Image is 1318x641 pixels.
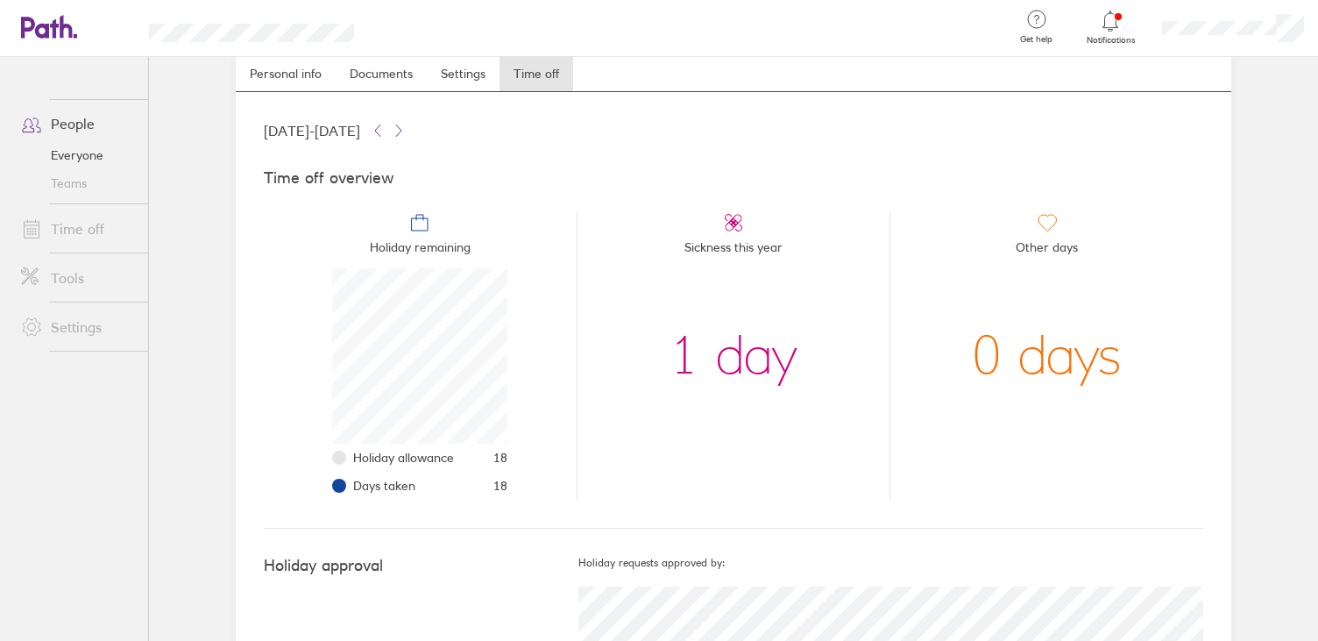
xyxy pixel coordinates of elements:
span: Notifications [1082,35,1139,46]
span: 18 [493,451,507,465]
a: Documents [336,56,427,91]
span: Holiday allowance [353,451,454,465]
a: Settings [7,310,148,345]
a: Teams [7,169,148,197]
a: People [7,106,148,141]
span: 18 [493,479,507,493]
a: Personal info [236,56,336,91]
span: Get help [1008,34,1065,45]
span: Sickness this year [684,233,783,268]
span: Other days [1016,233,1078,268]
a: Settings [427,56,500,91]
div: 1 day [670,268,797,444]
a: Tools [7,260,148,296]
a: Everyone [7,141,148,169]
span: Days taken [353,479,415,493]
a: Time off [7,211,148,246]
h5: Holiday requests approved by: [578,557,1203,569]
span: Holiday remaining [370,233,471,268]
span: [DATE] - [DATE] [264,123,360,139]
h4: Holiday approval [264,557,578,575]
a: Time off [500,56,573,91]
a: Notifications [1082,9,1139,46]
h4: Time off overview [264,169,1203,188]
div: 0 days [972,268,1122,444]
